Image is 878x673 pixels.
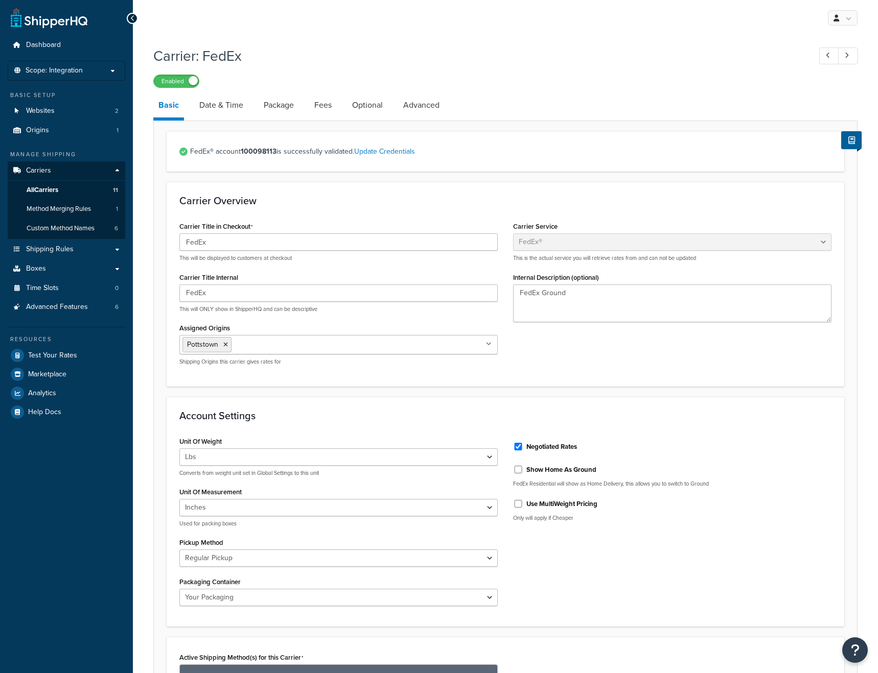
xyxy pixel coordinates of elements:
label: Active Shipping Method(s) for this Carrier [179,654,304,662]
a: Websites2 [8,102,125,121]
label: Use MultiWeight Pricing [526,499,597,509]
li: Advanced Features [8,298,125,317]
button: Show Help Docs [841,131,862,149]
span: Advanced Features [26,303,88,311]
button: Open Resource Center [842,637,868,663]
strong: 100098113 [241,146,276,157]
h3: Carrier Overview [179,195,831,206]
a: Next Record [838,47,858,64]
span: Time Slots [26,284,59,293]
a: Dashboard [8,36,125,55]
a: AllCarriers11 [8,181,125,200]
li: Method Merging Rules [8,200,125,219]
p: FedEx Residential will show as Home Delivery, this allows you to switch to Ground [513,480,831,488]
a: Marketplace [8,365,125,383]
label: Unit Of Weight [179,438,222,445]
span: Help Docs [28,408,61,417]
span: Shipping Rules [26,245,74,254]
a: Test Your Rates [8,346,125,365]
span: Origins [26,126,49,135]
li: Websites [8,102,125,121]
label: Internal Description (optional) [513,274,599,281]
span: Carriers [26,166,51,175]
a: Optional [347,93,388,117]
li: Carriers [8,161,125,239]
a: Custom Method Names6 [8,219,125,238]
a: Time Slots0 [8,279,125,298]
li: Time Slots [8,279,125,298]
label: Pickup Method [179,539,223,546]
a: Origins1 [8,121,125,140]
a: Fees [309,93,337,117]
label: Carrier Title Internal [179,274,238,281]
a: Date & Time [194,93,248,117]
span: Boxes [26,265,46,273]
label: Show Home As Ground [526,465,596,474]
span: Test Your Rates [28,351,77,360]
span: 2 [115,107,119,115]
li: Custom Method Names [8,219,125,238]
span: Method Merging Rules [27,205,91,213]
label: Enabled [154,75,199,87]
label: Carrier Title in Checkout [179,223,253,231]
a: Previous Record [819,47,839,64]
a: Advanced Features6 [8,298,125,317]
span: 1 [117,126,119,135]
div: Manage Shipping [8,150,125,159]
span: 6 [115,303,119,311]
span: 1 [116,205,118,213]
h1: Carrier: FedEx [153,46,800,66]
span: Custom Method Names [27,224,95,233]
span: FedEx® account is successfully validated. [190,145,831,159]
span: 0 [115,284,119,293]
a: Update Credentials [354,146,415,157]
div: Basic Setup [8,91,125,100]
p: Only will apply if Cheaper [513,514,831,522]
label: Negotiated Rates [526,442,577,451]
span: All Carriers [27,186,58,195]
span: 6 [114,224,118,233]
label: Assigned Origins [179,324,230,332]
p: This is the actual service you will retrieve rates from and can not be updated [513,254,831,262]
span: Marketplace [28,370,66,379]
span: 11 [113,186,118,195]
a: Help Docs [8,403,125,421]
label: Unit Of Measurement [179,488,242,496]
a: Package [259,93,299,117]
a: Carriers [8,161,125,180]
a: Advanced [398,93,445,117]
p: This will ONLY show in ShipperHQ and can be descriptive [179,305,498,313]
a: Method Merging Rules1 [8,200,125,219]
p: This will be displayed to customers at checkout [179,254,498,262]
li: Origins [8,121,125,140]
label: Carrier Service [513,223,558,230]
div: Resources [8,335,125,344]
span: Analytics [28,389,56,398]
a: Basic [153,93,184,121]
a: Analytics [8,384,125,402]
span: Dashboard [26,41,61,50]
h3: Account Settings [179,410,831,421]
p: Shipping Origins this carrier gives rates for [179,358,498,366]
p: Used for packing boxes [179,520,498,527]
span: Scope: Integration [26,66,83,75]
a: Shipping Rules [8,240,125,259]
label: Packaging Container [179,578,241,586]
a: Boxes [8,259,125,278]
span: Pottstown [187,339,218,350]
textarea: FedEx Ground [513,284,831,322]
span: Websites [26,107,55,115]
p: Converts from weight unit set in Global Settings to this unit [179,469,498,477]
